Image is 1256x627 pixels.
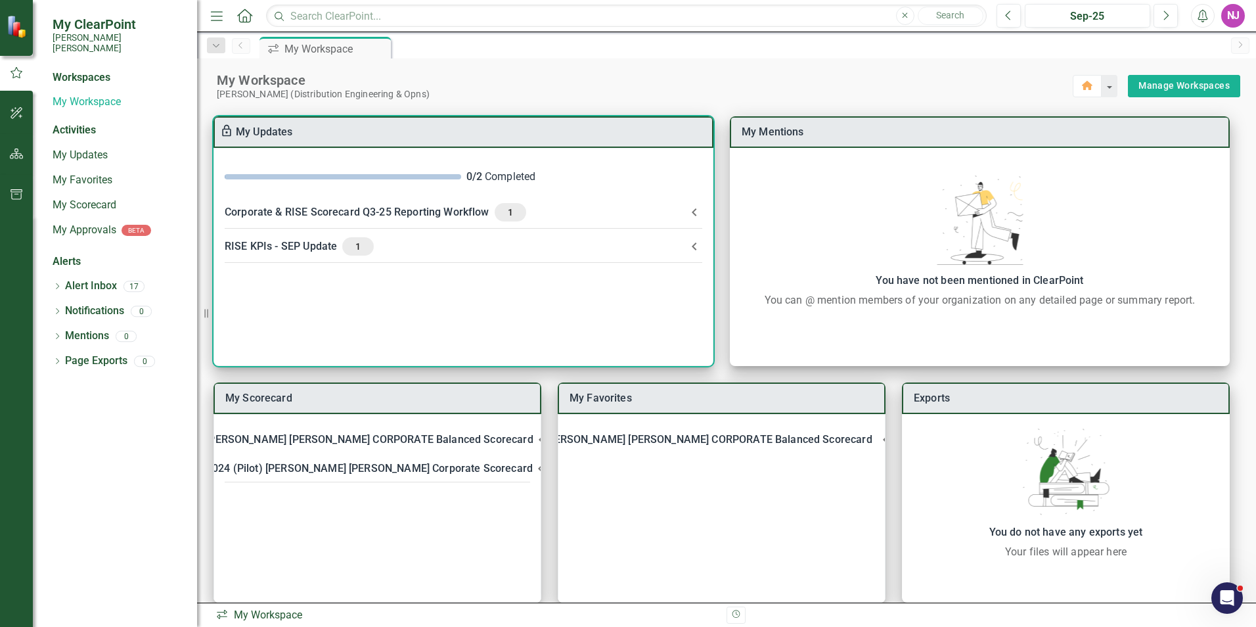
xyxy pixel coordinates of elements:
div: My Workspace [217,72,1073,89]
div: 2024 (Pilot) [PERSON_NAME] [PERSON_NAME] Corporate Scorecard [214,454,541,483]
div: 0 [134,356,155,367]
small: [PERSON_NAME] [PERSON_NAME] [53,32,184,54]
a: My Favorites [570,392,632,404]
div: Completed [466,170,703,185]
button: Search [918,7,983,25]
div: 0 [131,306,152,317]
div: RISE KPIs - SEP Update1 [214,229,713,264]
div: 2024 (Pilot) [PERSON_NAME] [PERSON_NAME] Corporate Scorecard [206,459,533,478]
a: My Updates [53,148,184,163]
div: You have not been mentioned in ClearPoint [736,271,1223,290]
a: My Approvals [53,223,116,238]
a: Manage Workspaces [1138,78,1230,94]
div: Alerts [53,254,184,269]
div: [PERSON_NAME] (Distribution Engineering & Opns) [217,89,1073,100]
div: Corporate & RISE Scorecard Q3-25 Reporting Workflow [225,203,686,221]
div: Workspaces [53,70,110,85]
div: [PERSON_NAME] [PERSON_NAME] CORPORATE Balanced Scorecard [214,425,541,454]
div: BETA [122,225,151,236]
a: My Workspace [53,95,184,110]
button: Sep-25 [1025,4,1150,28]
div: [PERSON_NAME] [PERSON_NAME] CORPORATE Balanced Scorecard [206,430,533,449]
div: To enable drag & drop and resizing, please duplicate this workspace from “Manage Workspaces” [220,124,236,140]
iframe: Intercom live chat [1211,582,1243,614]
div: 17 [123,281,145,292]
a: Exports [914,392,950,404]
a: Alert Inbox [65,279,117,294]
div: 0 [116,331,137,342]
span: Search [936,10,964,20]
div: 0 / 2 [466,170,482,185]
div: [PERSON_NAME] [PERSON_NAME] CORPORATE Balanced Scorecard [558,425,885,454]
div: My Workspace [215,608,717,623]
div: You can @ mention members of your organization on any detailed page or summary report. [736,292,1223,308]
div: Corporate & RISE Scorecard Q3-25 Reporting Workflow1 [214,195,713,229]
a: Notifications [65,304,124,319]
span: 1 [348,241,369,252]
div: [PERSON_NAME] [PERSON_NAME] CORPORATE Balanced Scorecard [545,430,872,449]
a: My Favorites [53,173,184,188]
a: My Scorecard [53,198,184,213]
button: NJ [1221,4,1245,28]
div: You do not have any exports yet [908,523,1223,542]
div: My Workspace [284,41,388,57]
a: My Updates [236,126,293,138]
div: Sep-25 [1029,9,1146,24]
div: split button [1128,75,1240,97]
a: Page Exports [65,354,127,369]
div: Your files will appear here [908,544,1223,560]
a: My Mentions [742,126,804,138]
span: My ClearPoint [53,16,184,32]
input: Search ClearPoint... [266,5,987,28]
span: 1 [500,206,521,218]
div: RISE KPIs - SEP Update [225,237,686,256]
a: Mentions [65,329,109,344]
div: Activities [53,123,184,138]
button: Manage Workspaces [1128,75,1240,97]
img: ClearPoint Strategy [7,14,30,38]
a: My Scorecard [225,392,292,404]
